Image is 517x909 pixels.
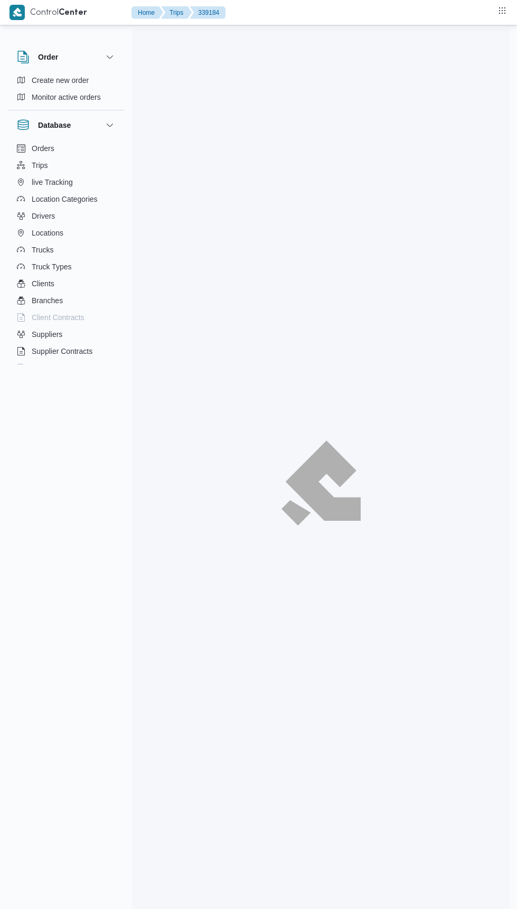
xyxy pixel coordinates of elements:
span: Trucks [32,243,53,256]
span: Location Categories [32,193,98,205]
span: Truck Types [32,260,71,273]
span: Devices [32,362,58,374]
div: Order [8,72,125,110]
button: Clients [13,275,120,292]
img: ILLA Logo [287,447,354,519]
button: Orders [13,140,120,157]
button: Location Categories [13,191,120,208]
span: Create new order [32,74,89,87]
span: Monitor active orders [32,91,101,104]
button: Trips [161,6,192,19]
span: Clients [32,277,54,290]
button: Suppliers [13,326,120,343]
button: Create new order [13,72,120,89]
span: Locations [32,227,63,239]
button: Supplier Contracts [13,343,120,360]
span: Supplier Contracts [32,345,92,358]
button: Truck Types [13,258,120,275]
button: Trucks [13,241,120,258]
img: X8yXhbKr1z7QwAAAABJRU5ErkJggg== [10,5,25,20]
button: Locations [13,224,120,241]
span: Suppliers [32,328,62,341]
button: Devices [13,360,120,377]
button: 339184 [190,6,225,19]
span: Client Contracts [32,311,84,324]
button: Drivers [13,208,120,224]
span: live Tracking [32,176,73,189]
span: Drivers [32,210,55,222]
span: Branches [32,294,63,307]
button: live Tracking [13,174,120,191]
button: Branches [13,292,120,309]
button: Home [131,6,163,19]
h3: Order [38,51,58,63]
h3: Database [38,119,71,132]
span: Orders [32,142,54,155]
b: Center [59,9,87,17]
span: Trips [32,159,48,172]
div: Database [8,140,125,369]
button: Monitor active orders [13,89,120,106]
button: Trips [13,157,120,174]
button: Order [17,51,116,63]
button: Database [17,119,116,132]
button: Client Contracts [13,309,120,326]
